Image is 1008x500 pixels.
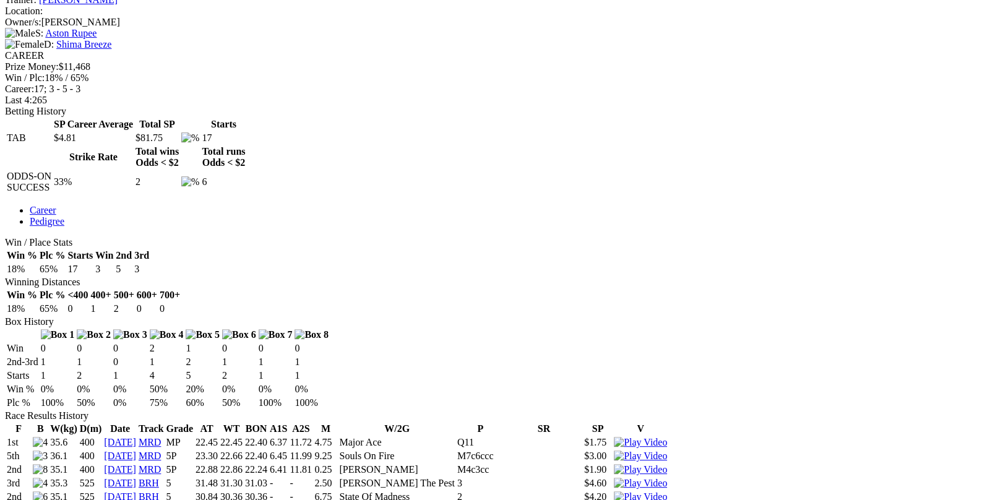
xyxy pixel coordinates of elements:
a: BRH [139,478,159,488]
div: Win / Place Stats [5,237,994,248]
td: 11.72 [289,436,312,449]
th: F [6,423,31,435]
img: Play Video [614,450,667,462]
div: Winning Distances [5,277,994,288]
td: 3 [457,477,504,489]
a: Career [30,205,56,215]
td: Starts [6,369,39,382]
td: [PERSON_NAME] [338,463,455,476]
td: 5th [6,450,31,462]
span: Career: [5,84,34,94]
td: Souls On Fire [338,450,455,462]
td: TAB [6,132,52,144]
td: 3 [95,263,114,275]
th: 3rd [134,249,150,262]
div: $11,468 [5,61,994,72]
td: Q11 [457,436,504,449]
td: 1 [76,356,111,368]
td: 65% [39,303,66,315]
td: 400 [79,450,103,462]
td: 65% [39,263,66,275]
img: Play Video [614,478,667,489]
td: 22.24 [244,463,268,476]
td: 0 [76,342,111,355]
td: 0% [294,383,329,395]
th: Win % [6,289,38,301]
td: 75% [149,397,184,409]
th: Win [95,249,114,262]
div: 17; 3 - 5 - 3 [5,84,994,95]
div: Box History [5,316,994,327]
td: 0% [113,397,148,409]
td: 9.25 [314,450,337,462]
td: $4.60 [584,477,612,489]
td: 0 [40,342,75,355]
td: 400 [79,463,103,476]
td: - [289,477,312,489]
a: View replay [614,478,667,488]
img: Box 5 [186,329,220,340]
td: 18% [6,303,38,315]
th: M [314,423,337,435]
td: 22.86 [220,463,243,476]
img: Play Video [614,464,667,475]
th: Total SP [135,118,179,131]
td: 35.1 [50,463,78,476]
img: Box 6 [222,329,256,340]
a: View replay [614,437,667,447]
td: 6.45 [269,450,288,462]
td: 2nd [6,463,31,476]
td: 1st [6,436,31,449]
td: 1 [294,369,329,382]
td: 6 [201,170,246,194]
td: 1 [258,369,293,382]
td: 1 [40,356,75,368]
img: % [181,132,199,144]
th: W/2G [338,423,455,435]
th: Date [103,423,137,435]
div: Race Results History [5,410,994,421]
td: 0 [113,342,148,355]
img: Box 8 [295,329,329,340]
td: 5 [165,477,194,489]
td: 2.50 [314,477,337,489]
th: W(kg) [50,423,78,435]
th: 700+ [159,289,181,301]
a: Shima Breeze [56,39,111,50]
td: 0% [258,383,293,395]
img: Female [5,39,44,50]
td: 0.25 [314,463,337,476]
td: 2nd-3rd [6,356,39,368]
td: 17 [67,263,93,275]
a: [DATE] [104,464,136,475]
div: Betting History [5,106,994,117]
th: SP Career Average [53,118,134,131]
td: 0% [222,383,257,395]
th: SR [506,423,582,435]
td: $1.90 [584,463,612,476]
td: 0 [222,342,257,355]
a: Aston Rupee [45,28,97,38]
td: 3rd [6,477,31,489]
span: Win / Plc: [5,72,45,83]
a: [DATE] [104,437,136,447]
td: 20% [185,383,220,395]
td: 5 [115,263,132,275]
td: 35.3 [50,477,78,489]
img: 4 [33,478,48,489]
th: D(m) [79,423,103,435]
td: 11.99 [289,450,312,462]
td: 22.88 [195,463,218,476]
td: [PERSON_NAME] The Pest [338,477,455,489]
td: M7c6ccc [457,450,504,462]
td: 50% [222,397,257,409]
td: 18% [6,263,38,275]
img: % [181,176,199,187]
td: 0% [76,383,111,395]
a: MRD [139,450,161,461]
td: 2 [113,303,135,315]
td: $3.00 [584,450,612,462]
th: Grade [165,423,194,435]
td: M4c3cc [457,463,504,476]
td: 1 [113,369,148,382]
